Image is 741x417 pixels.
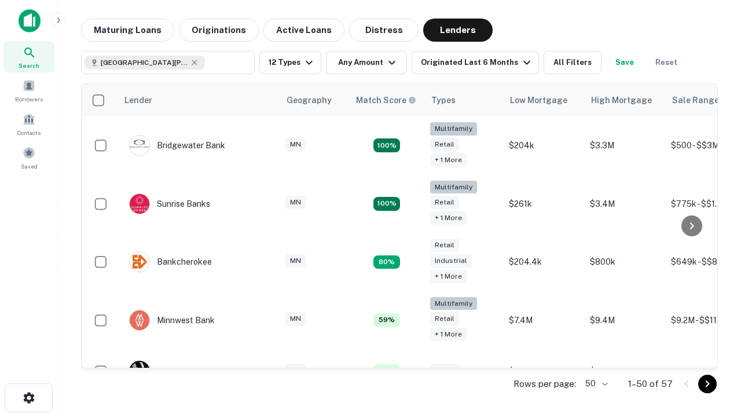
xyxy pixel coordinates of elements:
[503,175,584,233] td: $261k
[3,75,54,106] a: Borrowers
[591,93,652,107] div: High Mortgage
[430,122,477,136] div: Multifamily
[285,254,306,268] div: MN
[424,84,503,116] th: Types
[430,153,467,167] div: + 1 more
[263,19,344,42] button: Active Loans
[373,138,400,152] div: Matching Properties: 18, hasApolloMatch: undefined
[431,93,456,107] div: Types
[17,128,41,137] span: Contacts
[628,377,673,391] p: 1–50 of 57
[430,181,477,194] div: Multifamily
[19,61,39,70] span: Search
[129,251,212,272] div: Bankcherokee
[118,84,280,116] th: Lender
[19,9,41,32] img: capitalize-icon.png
[21,162,38,171] span: Saved
[584,349,665,393] td: $25k
[326,51,407,74] button: Any Amount
[285,138,306,151] div: MN
[698,375,717,393] button: Go to next page
[373,255,400,269] div: Matching Properties: 8, hasApolloMatch: undefined
[683,287,741,343] iframe: Chat Widget
[430,270,467,283] div: + 1 more
[81,19,174,42] button: Maturing Loans
[130,310,149,330] img: picture
[124,93,152,107] div: Lender
[356,94,416,107] div: Capitalize uses an advanced AI algorithm to match your search with the best lender. The match sco...
[15,94,43,104] span: Borrowers
[3,108,54,140] a: Contacts
[373,313,400,327] div: Matching Properties: 6, hasApolloMatch: undefined
[349,19,419,42] button: Distress
[430,364,459,377] div: Retail
[430,254,472,268] div: Industrial
[129,310,215,331] div: Minnwest Bank
[3,41,54,72] a: Search
[510,93,567,107] div: Low Mortgage
[129,361,225,382] div: [PERSON_NAME]
[584,233,665,291] td: $800k
[584,84,665,116] th: High Mortgage
[3,142,54,173] a: Saved
[423,19,493,42] button: Lenders
[503,233,584,291] td: $204.4k
[280,84,349,116] th: Geography
[430,239,459,252] div: Retail
[179,19,259,42] button: Originations
[503,84,584,116] th: Low Mortgage
[503,291,584,350] td: $7.4M
[503,116,584,175] td: $204k
[130,252,149,272] img: picture
[581,375,610,392] div: 50
[503,349,584,393] td: $25k
[430,138,459,151] div: Retail
[349,84,424,116] th: Capitalize uses an advanced AI algorithm to match your search with the best lender. The match sco...
[356,94,414,107] h6: Match Score
[129,135,225,156] div: Bridgewater Bank
[430,211,467,225] div: + 1 more
[285,364,306,377] div: MN
[430,196,459,209] div: Retail
[285,312,306,325] div: MN
[584,175,665,233] td: $3.4M
[133,365,146,378] p: G H
[412,51,539,74] button: Originated Last 6 Months
[101,57,188,68] span: [GEOGRAPHIC_DATA][PERSON_NAME], [GEOGRAPHIC_DATA], [GEOGRAPHIC_DATA]
[672,93,719,107] div: Sale Range
[130,194,149,214] img: picture
[285,196,306,209] div: MN
[430,312,459,325] div: Retail
[373,197,400,211] div: Matching Properties: 13, hasApolloMatch: undefined
[259,51,321,74] button: 12 Types
[129,193,210,214] div: Sunrise Banks
[430,297,477,310] div: Multifamily
[606,51,643,74] button: Save your search to get updates of matches that match your search criteria.
[584,291,665,350] td: $9.4M
[648,51,685,74] button: Reset
[287,93,332,107] div: Geography
[584,116,665,175] td: $3.3M
[513,377,576,391] p: Rows per page:
[130,136,149,155] img: picture
[544,51,601,74] button: All Filters
[421,56,534,69] div: Originated Last 6 Months
[430,328,467,341] div: + 1 more
[373,364,400,378] div: Matching Properties: 5, hasApolloMatch: undefined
